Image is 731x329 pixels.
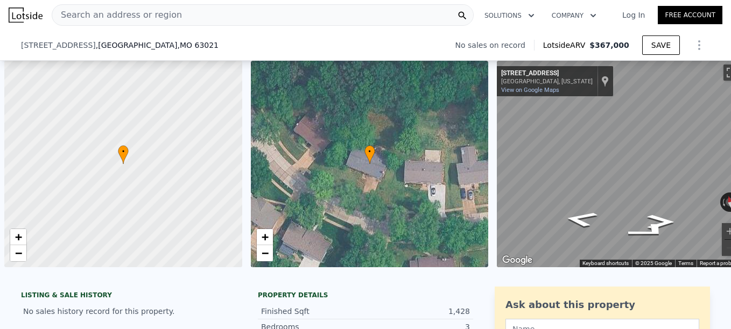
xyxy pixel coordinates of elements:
[10,245,26,261] a: Zoom out
[543,40,589,51] span: Lotside ARV
[501,87,559,94] a: View on Google Maps
[257,229,273,245] a: Zoom in
[642,35,680,55] button: SAVE
[364,145,375,164] div: •
[118,147,129,156] span: •
[500,253,535,267] img: Google
[678,260,693,266] a: Terms
[500,253,535,267] a: Open this area in Google Maps (opens a new window)
[21,291,236,302] div: LISTING & SALE HISTORY
[261,306,365,317] div: Finished Sqft
[52,9,182,22] span: Search an address or region
[258,291,473,299] div: Property details
[9,8,43,23] img: Lotside
[550,208,611,231] path: Go Northwest, Country Stone Dr
[118,145,129,164] div: •
[364,147,375,156] span: •
[96,40,219,51] span: , [GEOGRAPHIC_DATA]
[177,41,219,49] span: , MO 63021
[21,40,96,51] span: [STREET_ADDRESS]
[261,246,268,260] span: −
[476,6,543,25] button: Solutions
[21,302,236,321] div: No sales history record for this property.
[505,297,699,312] div: Ask about this property
[609,218,689,244] path: Go Southeast, Windsor Gardens Ct
[688,34,710,56] button: Show Options
[589,41,629,49] span: $367,000
[601,75,609,87] a: Show location on map
[15,246,22,260] span: −
[261,230,268,244] span: +
[543,6,605,25] button: Company
[582,260,629,267] button: Keyboard shortcuts
[455,40,534,51] div: No sales on record
[501,69,593,78] div: [STREET_ADDRESS]
[658,6,722,24] a: Free Account
[10,229,26,245] a: Zoom in
[15,230,22,244] span: +
[636,212,685,232] path: Go East, Country Stone Dr
[609,10,658,20] a: Log In
[720,192,726,212] button: Rotate counterclockwise
[365,306,470,317] div: 1,428
[257,245,273,261] a: Zoom out
[501,78,593,85] div: [GEOGRAPHIC_DATA], [US_STATE]
[635,260,672,266] span: © 2025 Google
